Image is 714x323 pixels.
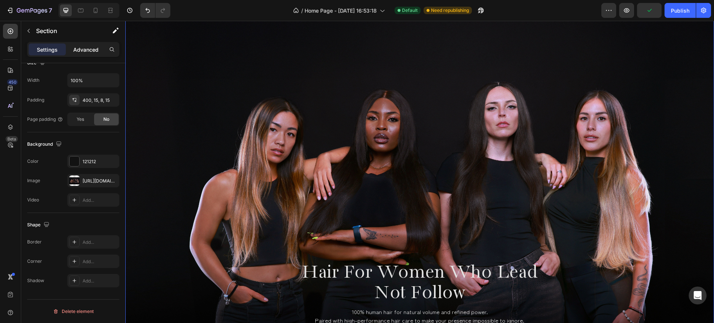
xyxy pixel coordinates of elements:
div: Publish [671,7,689,14]
button: 7 [3,3,55,18]
div: Page padding [27,116,63,123]
div: Shape [27,220,51,230]
input: Auto [68,74,119,87]
div: Shadow [27,277,44,284]
button: Publish [665,3,696,18]
div: Corner [27,258,42,265]
div: Delete element [53,307,94,316]
div: Image [27,177,40,184]
div: Border [27,239,42,245]
button: Delete element [27,306,119,317]
div: Beta [6,136,18,142]
div: Background [27,139,63,149]
span: / [301,7,303,14]
div: Add... [83,239,118,246]
div: Open Intercom Messenger [689,287,707,304]
span: Default [402,7,418,14]
p: Section [36,26,97,35]
span: Home Page - [DATE] 16:53:18 [305,7,377,14]
div: Undo/Redo [140,3,170,18]
div: Add... [83,278,118,284]
iframe: Design area [125,21,714,323]
span: No [103,116,109,123]
div: 121212 [83,158,118,165]
span: Need republishing [431,7,469,14]
div: 450 [7,79,18,85]
p: 7 [49,6,52,15]
p: Advanced [73,46,99,54]
div: Add... [83,197,118,204]
p: Settings [37,46,58,54]
span: Yes [77,116,84,123]
h2: Hair For Women Who Lead Not Follow [151,241,438,283]
div: 400, 15, 8, 15 [83,97,118,104]
div: Add... [83,258,118,265]
div: Video [27,197,39,203]
div: Color [27,158,39,165]
p: 100% human hair for natural volume and refined power. Paired with high-performance hair care to m... [152,287,437,304]
div: Width [27,77,39,84]
div: [URL][DOMAIN_NAME] [83,178,118,184]
div: Padding [27,97,44,103]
